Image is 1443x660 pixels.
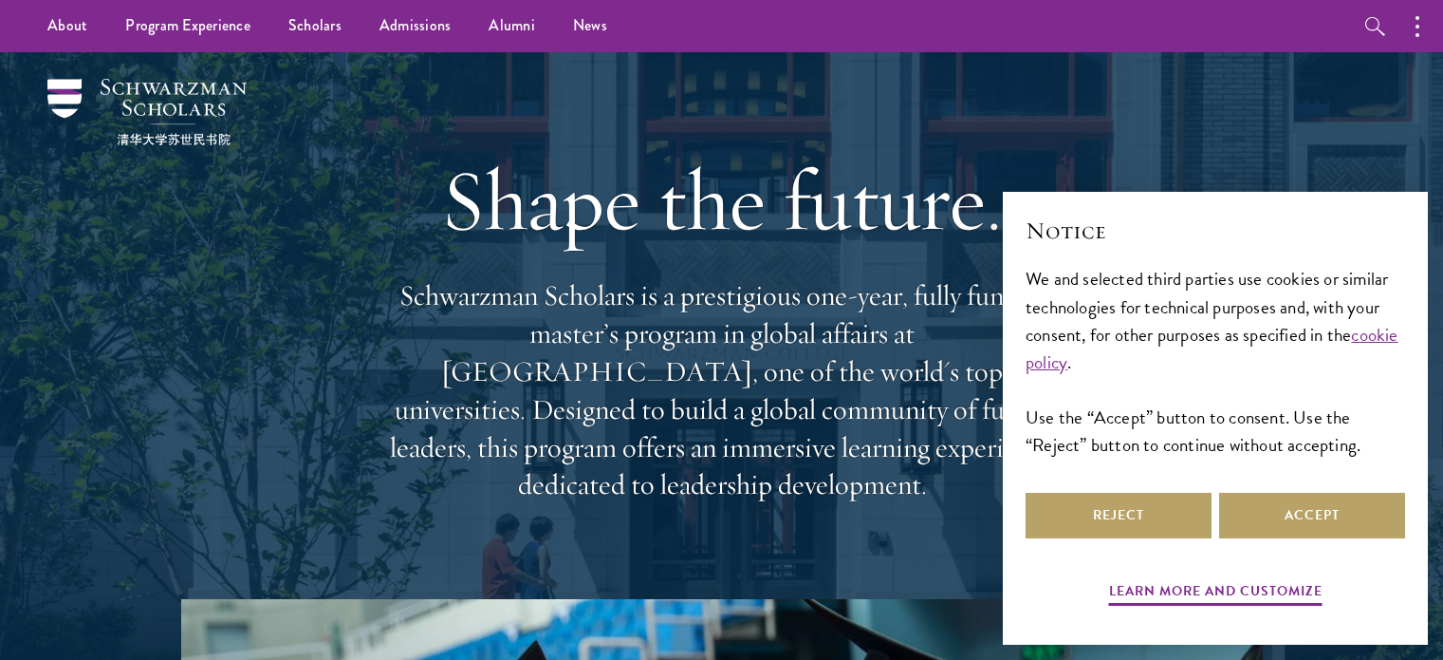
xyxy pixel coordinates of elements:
[1026,215,1405,247] h2: Notice
[380,147,1064,254] h1: Shape the future.
[380,277,1064,504] p: Schwarzman Scholars is a prestigious one-year, fully funded master’s program in global affairs at...
[47,79,247,145] img: Schwarzman Scholars
[1219,493,1405,538] button: Accept
[1026,265,1405,458] div: We and selected third parties use cookies or similar technologies for technical purposes and, wit...
[1026,321,1398,376] a: cookie policy
[1026,493,1212,538] button: Reject
[1109,579,1323,609] button: Learn more and customize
